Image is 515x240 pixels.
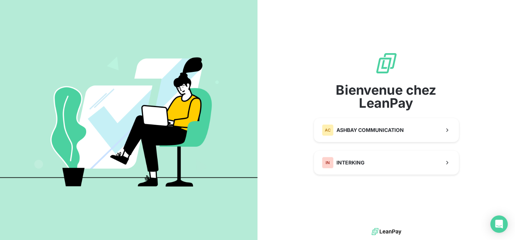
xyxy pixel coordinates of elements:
div: IN [322,157,334,168]
span: ASHBAY COMMUNICATION [336,127,404,134]
div: Open Intercom Messenger [490,215,508,233]
div: AC [322,124,334,136]
button: ININTERKING [314,151,459,175]
button: ACASHBAY COMMUNICATION [314,118,459,142]
span: Bienvenue chez LeanPay [314,83,459,110]
img: logo [372,226,401,237]
span: INTERKING [336,159,365,166]
img: logo sigle [375,52,398,75]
